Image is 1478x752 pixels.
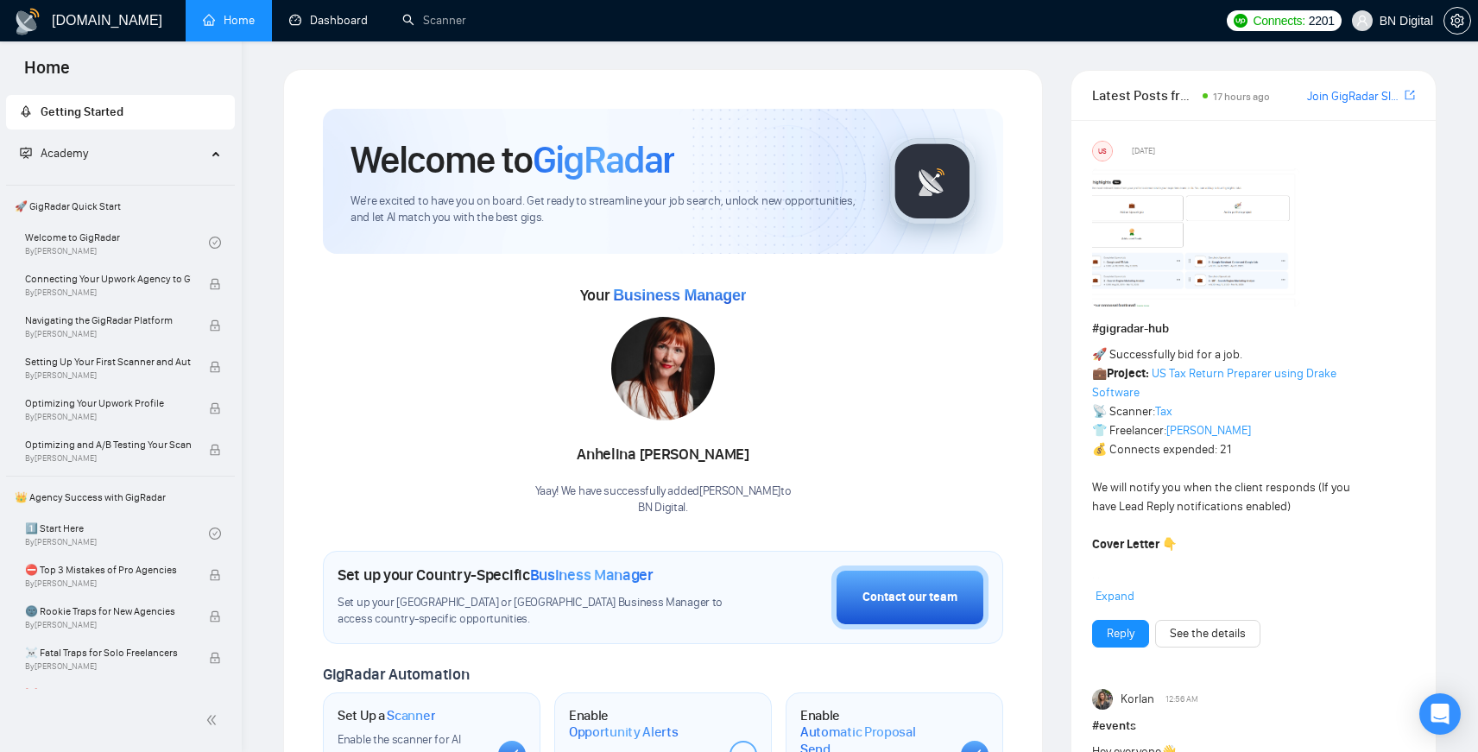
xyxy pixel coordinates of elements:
span: Navigating the GigRadar Platform [25,312,191,329]
span: double-left [205,711,223,729]
span: Korlan [1121,690,1154,709]
div: Anhelina [PERSON_NAME] [535,440,792,470]
span: 🚀 GigRadar Quick Start [8,189,233,224]
span: lock [209,652,221,664]
span: Scanner [387,707,435,724]
span: 👑 Agency Success with GigRadar [8,480,233,515]
span: Connecting Your Upwork Agency to GigRadar [25,270,191,288]
h1: # events [1092,717,1415,736]
h1: # gigradar-hub [1092,319,1415,338]
span: GigRadar [533,136,674,183]
span: Optimizing and A/B Testing Your Scanner for Better Results [25,436,191,453]
p: BN Digital . [535,500,792,516]
span: GigRadar Automation [323,665,469,684]
span: Connects: [1253,11,1304,30]
span: Your [580,286,747,305]
span: By [PERSON_NAME] [25,370,191,381]
a: [PERSON_NAME] [1166,423,1251,438]
span: export [1405,88,1415,102]
span: Business Manager [613,287,746,304]
strong: Project: [1107,366,1149,381]
span: Latest Posts from the GigRadar Community [1092,85,1197,106]
span: By [PERSON_NAME] [25,661,191,672]
span: ⛔ Top 3 Mistakes of Pro Agencies [25,561,191,578]
span: ☠️ Fatal Traps for Solo Freelancers [25,644,191,661]
div: Open Intercom Messenger [1419,693,1461,735]
img: gigradar-logo.png [889,138,976,224]
li: Getting Started [6,95,235,130]
h1: Set Up a [338,707,435,724]
span: 17 hours ago [1213,91,1270,103]
span: We're excited to have you on board. Get ready to streamline your job search, unlock new opportuni... [351,193,862,226]
span: 12:56 AM [1165,692,1198,707]
span: Academy [20,146,88,161]
span: Getting Started [41,104,123,119]
a: dashboardDashboard [289,13,368,28]
span: By [PERSON_NAME] [25,329,191,339]
span: lock [209,444,221,456]
span: fund-projection-screen [20,147,32,159]
div: US [1093,142,1112,161]
span: By [PERSON_NAME] [25,578,191,589]
a: export [1405,87,1415,104]
span: Set up your [GEOGRAPHIC_DATA] or [GEOGRAPHIC_DATA] Business Manager to access country-specific op... [338,595,728,628]
div: Contact our team [862,588,957,607]
h1: Set up your Country-Specific [338,566,654,585]
span: check-circle [209,528,221,540]
span: 2201 [1309,11,1335,30]
span: Home [10,55,84,92]
a: homeHome [203,13,255,28]
span: check-circle [209,237,221,249]
a: Tax [1155,404,1172,419]
span: Setting Up Your First Scanner and Auto-Bidder [25,353,191,370]
span: user [1356,15,1368,27]
span: lock [209,402,221,414]
span: lock [209,278,221,290]
span: Opportunity Alerts [569,724,679,741]
span: Academy [41,146,88,161]
strong: Cover Letter 👇 [1092,537,1177,552]
span: ❌ How to get banned on Upwork [25,686,191,703]
span: lock [209,610,221,622]
h1: Enable [569,707,716,741]
a: Reply [1107,624,1134,643]
span: By [PERSON_NAME] [25,288,191,298]
a: Join GigRadar Slack Community [1307,87,1401,106]
span: Expand [1096,589,1134,603]
div: Yaay! We have successfully added [PERSON_NAME] to [535,483,792,516]
img: upwork-logo.png [1234,14,1247,28]
span: Optimizing Your Upwork Profile [25,395,191,412]
a: Welcome to GigRadarBy[PERSON_NAME] [25,224,209,262]
a: setting [1443,14,1471,28]
img: 1686179978208-144.jpg [611,317,715,420]
button: Reply [1092,620,1149,648]
span: lock [209,361,221,373]
span: By [PERSON_NAME] [25,453,191,464]
button: See the details [1155,620,1260,648]
span: Business Manager [530,566,654,585]
h1: Welcome to [351,136,674,183]
a: See the details [1170,624,1246,643]
a: 1️⃣ Start HereBy[PERSON_NAME] [25,515,209,553]
span: lock [209,569,221,581]
a: searchScanner [402,13,466,28]
span: rocket [20,105,32,117]
span: [DATE] [1132,143,1155,159]
img: F09354QB7SM-image.png [1092,168,1299,306]
span: 🌚 Rookie Traps for New Agencies [25,603,191,620]
button: setting [1443,7,1471,35]
img: Korlan [1092,689,1113,710]
a: US Tax Return Preparer using Drake Software [1092,366,1336,400]
span: lock [209,319,221,332]
span: By [PERSON_NAME] [25,620,191,630]
button: Contact our team [831,566,988,629]
span: By [PERSON_NAME] [25,412,191,422]
img: logo [14,8,41,35]
span: setting [1444,14,1470,28]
